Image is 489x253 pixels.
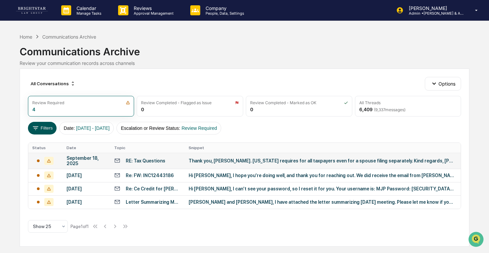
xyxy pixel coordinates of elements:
span: [PERSON_NAME] [21,109,54,114]
div: Review Completed - Flagged as Issue [141,100,212,105]
div: Hi [PERSON_NAME], I can’t see your password, so I reset it for you. Your username is: MJP Passwor... [189,186,455,191]
a: 🖐️Preclearance [4,133,46,145]
span: [DATE] - [DATE] [76,126,110,131]
div: Communications Archive [20,40,469,58]
div: Review Required [32,100,64,105]
div: All Conversations [28,78,78,89]
p: Manage Tasks [71,11,105,16]
img: icon [235,101,239,105]
div: 4 [32,107,35,112]
span: Data Lookup [13,149,42,155]
span: [PERSON_NAME] [21,91,54,96]
div: Thank you, [PERSON_NAME]. [US_STATE] requires for all taxpayers even for a spouse filing separate... [189,158,455,163]
span: Preclearance [13,136,43,143]
img: icon [126,101,130,105]
img: 1746055101610-c473b297-6a78-478c-a979-82029cc54cd1 [7,51,19,63]
div: Communications Archive [42,34,96,40]
th: Snippet [185,143,461,153]
div: [DATE] [67,199,106,205]
span: [DATE] [59,109,73,114]
div: We're available if you need us! [30,58,91,63]
iframe: Open customer support [468,231,486,249]
button: Filters [28,122,57,134]
div: [DATE] [67,186,106,191]
th: Topic [110,143,185,153]
img: Cece Ferraez [7,102,17,113]
button: Start new chat [113,53,121,61]
span: Review Required [182,126,217,131]
p: Approval Management [128,11,177,16]
img: Cece Ferraez [7,84,17,95]
div: 6,409 [359,107,406,112]
span: ( 9,337 messages) [374,107,406,112]
div: 0 [250,107,253,112]
div: [PERSON_NAME] and [PERSON_NAME], I have attached the letter summarizing [DATE] meeting. Please le... [189,199,455,205]
div: 🔎 [7,149,12,155]
img: icon [344,101,348,105]
th: Status [28,143,63,153]
div: Home [20,34,32,40]
button: Options [425,77,461,90]
p: Admin • [PERSON_NAME] & Associates [404,11,465,16]
div: Page 1 of 1 [71,224,89,229]
span: Attestations [55,136,82,143]
span: • [55,109,58,114]
div: Review your communication records across channels [20,60,469,66]
div: Past conversations [7,74,45,79]
div: Review Completed - Marked as OK [250,100,316,105]
span: [DATE] [59,91,73,96]
th: Date [63,143,110,153]
div: [DATE] [67,173,106,178]
div: All Threads [359,100,381,105]
div: Letter Summarizing Meeting with [PERSON_NAME] & Associates [126,199,181,205]
div: Start new chat [30,51,109,58]
button: Escalation or Review Status:Review Required [116,122,221,134]
p: Reviews [128,5,177,11]
div: Hi [PERSON_NAME], I hope you’re doing well, and thank you for reaching out. We did receive the em... [189,173,455,178]
div: 0 [141,107,144,112]
button: Date:[DATE] - [DATE] [59,122,114,134]
a: Powered byPylon [47,165,81,170]
p: [PERSON_NAME] [404,5,465,11]
img: 1751574470498-79e402a7-3db9-40a0-906f-966fe37d0ed6 [14,51,26,63]
a: 🔎Data Lookup [4,146,45,158]
div: 🖐️ [7,137,12,142]
p: Company [200,5,247,11]
p: How can we help? [7,14,121,25]
button: See all [103,73,121,81]
p: Calendar [71,5,105,11]
span: • [55,91,58,96]
div: September 18, 2025 [67,155,106,166]
p: People, Data, Settings [200,11,247,16]
span: Pylon [66,165,81,170]
a: 🗄️Attestations [46,133,85,145]
img: logo [16,7,48,14]
div: 🗄️ [48,137,54,142]
div: Re: Ce Credit for [PERSON_NAME] webinar [DATE], [DATE] [126,186,181,191]
div: RE: Tax Questions [126,158,165,163]
div: Re: FW: INC12443186 [126,173,174,178]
